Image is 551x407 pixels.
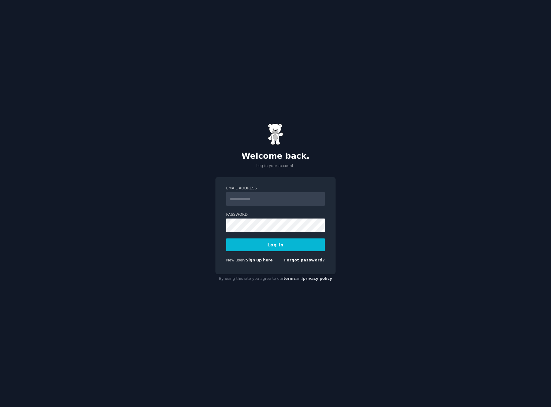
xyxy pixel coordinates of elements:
a: terms [283,276,296,281]
img: Gummy Bear [268,124,283,145]
a: Forgot password? [284,258,325,262]
a: privacy policy [303,276,332,281]
span: New user? [226,258,246,262]
label: Password [226,212,325,218]
p: Log in your account. [215,163,336,169]
label: Email Address [226,186,325,191]
button: Log In [226,238,325,251]
div: By using this site you agree to our and [215,274,336,284]
h2: Welcome back. [215,151,336,161]
a: Sign up here [246,258,273,262]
